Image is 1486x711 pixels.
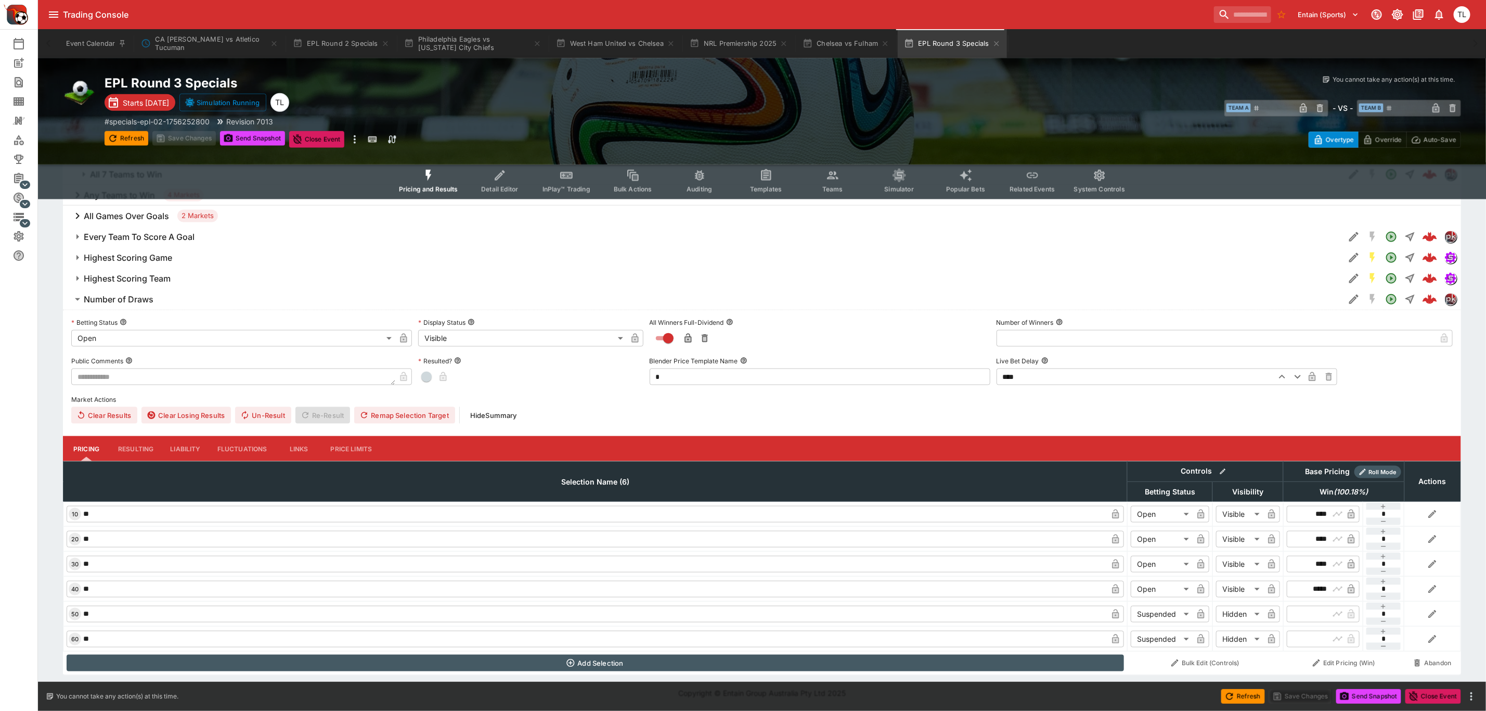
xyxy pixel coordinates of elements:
[1423,250,1437,265] div: 69f2b32c-1b2e-467e-ae11-503c01557fff
[1465,690,1478,703] button: more
[354,407,455,424] button: Remap Selection Target
[1216,465,1230,478] button: Bulk edit
[12,134,42,146] div: Categories
[750,185,782,193] span: Templates
[1385,251,1398,264] svg: Open
[69,586,81,593] span: 40
[481,185,518,193] span: Detail Editor
[12,76,42,88] div: Search
[468,319,475,326] button: Display Status
[1301,465,1354,478] div: Base Pricing
[84,252,172,263] h6: Highest Scoring Game
[287,29,395,58] button: EPL Round 2 Specials
[348,131,361,148] button: more
[1405,689,1461,704] button: Close Event
[796,29,896,58] button: Chelsea vs Fulham
[1385,272,1398,285] svg: Open
[105,131,148,146] button: Refresh
[1445,273,1456,284] img: simulator
[997,357,1039,365] p: Live Bet Delay
[1010,185,1055,193] span: Related Events
[726,319,733,326] button: All Winners Full-Dividend
[898,29,1006,58] button: EPL Round 3 Specials
[1406,132,1461,148] button: Auto-Save
[1286,655,1401,671] button: Edit Pricing (Win)
[63,268,1345,289] button: Highest Scoring Team
[1131,506,1193,523] div: Open
[1423,230,1437,244] div: 1d1e07dc-9748-4833-8823-2aa7b0c96235
[1375,134,1402,145] p: Override
[822,185,843,193] span: Teams
[1385,293,1398,306] svg: Open
[220,131,285,146] button: Send Snapshot
[63,289,1345,310] button: Number of Draws
[105,116,210,127] p: Copy To Clipboard
[1216,506,1263,523] div: Visible
[1345,248,1363,267] button: Edit Detail
[1131,556,1193,573] div: Open
[1445,294,1456,305] img: pricekinetics
[454,357,461,364] button: Resulted?
[1216,531,1263,548] div: Visible
[418,357,452,365] p: Resulted?
[687,185,712,193] span: Auditing
[3,2,28,27] img: PriceKinetics Logo
[84,294,153,305] h6: Number of Draws
[69,636,81,643] span: 60
[289,131,345,148] button: Close Event
[322,436,381,461] button: Price Limits
[1216,606,1263,623] div: Hidden
[1424,134,1456,145] p: Auto-Save
[63,226,1345,247] button: Every Team To Score A Goal
[12,230,42,243] div: System Settings
[1131,606,1193,623] div: Suspended
[1407,655,1457,671] button: Abandon
[1214,6,1271,23] input: search
[1451,3,1474,26] button: Trent Lewis
[550,476,641,488] span: Selection Name (6)
[1423,250,1437,265] img: logo-cerberus--red.svg
[177,211,218,221] span: 2 Markets
[1221,689,1265,704] button: Refresh
[71,391,1453,407] label: Market Actions
[1444,251,1457,264] div: simulator
[1309,132,1359,148] button: Overtype
[885,185,914,193] span: Simulator
[1367,5,1386,24] button: Connected to PK
[1345,227,1363,246] button: Edit Detail
[1363,227,1382,246] button: SGM Disabled
[235,407,291,424] span: Un-Result
[105,75,783,91] h2: Copy To Clipboard
[1388,5,1407,24] button: Toggle light/dark mode
[1419,268,1440,289] a: 4249229c-933b-4fb5-90f0-780380d5ec9d
[391,162,1133,199] div: Event type filters
[1423,292,1437,307] img: logo-cerberus--red.svg
[1365,468,1401,477] span: Roll Mode
[12,115,42,127] div: Nexus Entities
[1131,531,1193,548] div: Open
[1363,248,1382,267] button: SGM Enabled
[1385,231,1398,243] svg: Open
[1308,486,1379,498] span: Win(100.18%)
[550,29,681,58] button: West Ham United vs Chelsea
[1445,231,1456,243] img: pricekinetics
[56,692,178,701] p: You cannot take any action(s) at this time.
[63,247,1345,268] button: Highest Scoring Game
[69,536,81,543] span: 20
[12,211,42,223] div: Infrastructure
[740,357,747,364] button: Blender Price Template Name
[946,185,985,193] span: Popular Bets
[1345,290,1363,309] button: Edit Detail
[179,94,266,111] button: Simulation Running
[1444,231,1457,243] div: pricekinetics
[44,5,63,24] button: open drawer
[1345,269,1363,288] button: Edit Detail
[63,9,1210,20] div: Trading Console
[542,185,590,193] span: InPlay™ Trading
[1333,75,1455,84] p: You cannot take any action(s) at this time.
[63,75,96,108] img: soccer.png
[1127,462,1283,482] th: Controls
[162,436,209,461] button: Liability
[1423,271,1437,286] img: logo-cerberus--red.svg
[1354,466,1401,478] div: Show/hide Price Roll mode configuration.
